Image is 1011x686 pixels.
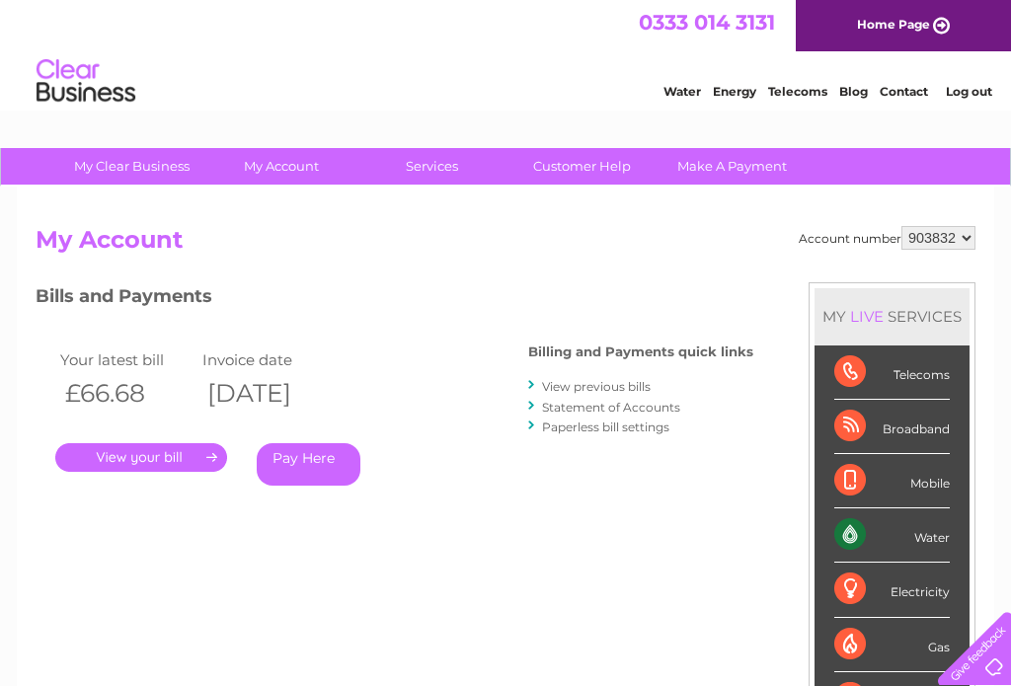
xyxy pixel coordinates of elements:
[639,10,775,35] a: 0333 014 3131
[36,51,136,112] img: logo.png
[799,226,975,250] div: Account number
[651,148,814,185] a: Make A Payment
[197,373,340,414] th: [DATE]
[815,288,970,344] div: MY SERVICES
[36,282,753,317] h3: Bills and Payments
[880,84,928,99] a: Contact
[663,84,701,99] a: Water
[55,443,227,472] a: .
[55,373,197,414] th: £66.68
[257,443,360,486] a: Pay Here
[350,148,513,185] a: Services
[846,307,888,326] div: LIVE
[40,11,973,96] div: Clear Business is a trading name of Verastar Limited (registered in [GEOGRAPHIC_DATA] No. 3667643...
[528,344,753,359] h4: Billing and Payments quick links
[946,84,992,99] a: Log out
[36,226,975,264] h2: My Account
[200,148,363,185] a: My Account
[542,419,669,434] a: Paperless bill settings
[839,84,868,99] a: Blog
[834,508,950,563] div: Water
[542,379,651,394] a: View previous bills
[55,346,197,373] td: Your latest bill
[834,400,950,454] div: Broadband
[834,563,950,617] div: Electricity
[768,84,827,99] a: Telecoms
[50,148,213,185] a: My Clear Business
[501,148,663,185] a: Customer Help
[834,618,950,672] div: Gas
[713,84,756,99] a: Energy
[834,454,950,508] div: Mobile
[834,345,950,400] div: Telecoms
[197,346,340,373] td: Invoice date
[542,400,680,415] a: Statement of Accounts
